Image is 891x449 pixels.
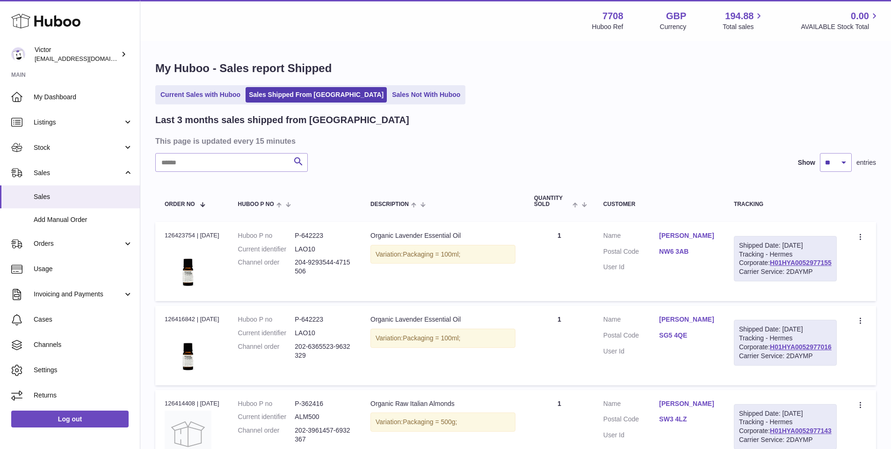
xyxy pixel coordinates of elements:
[155,136,874,146] h3: This page is updated every 15 minutes
[603,399,659,411] dt: Name
[801,22,880,31] span: AVAILABLE Stock Total
[370,231,515,240] div: Organic Lavender Essential Oil
[295,399,352,408] dd: P-362416
[739,352,832,361] div: Carrier Service: 2DAYMP
[603,201,715,207] div: Customer
[798,158,815,167] label: Show
[295,426,352,444] dd: 202-3961457-6932367
[165,201,195,207] span: Order No
[34,169,123,177] span: Sales
[34,215,133,224] span: Add Manual Order
[739,409,832,418] div: Shipped Date: [DATE]
[155,61,876,76] h1: My Huboo - Sales report Shipped
[603,247,659,258] dt: Postal Code
[238,426,295,444] dt: Channel order
[246,87,387,103] a: Sales Shipped From [GEOGRAPHIC_DATA]
[660,22,687,31] div: Currency
[666,10,686,22] strong: GBP
[34,192,133,201] span: Sales
[603,347,659,356] dt: User Id
[525,222,594,301] td: 1
[659,247,715,256] a: NW6 3AB
[734,201,837,207] div: Tracking
[770,343,832,351] a: H01HYA0052977016
[238,245,295,254] dt: Current identifier
[370,245,515,264] div: Variation:
[659,231,715,240] a: [PERSON_NAME]
[602,10,623,22] strong: 7708
[34,265,133,273] span: Usage
[739,435,832,444] div: Carrier Service: 2DAYMP
[370,412,515,432] div: Variation:
[165,399,219,408] div: 126414408 | [DATE]
[295,329,352,338] dd: LAO10
[770,427,832,434] a: H01HYA0052977143
[525,306,594,385] td: 1
[723,10,764,31] a: 194.88 Total sales
[238,231,295,240] dt: Huboo P no
[739,267,832,276] div: Carrier Service: 2DAYMP
[238,342,295,360] dt: Channel order
[295,258,352,276] dd: 204-9293544-4715506
[155,114,409,126] h2: Last 3 months sales shipped from [GEOGRAPHIC_DATA]
[157,87,244,103] a: Current Sales with Huboo
[659,415,715,424] a: SW3 4LZ
[370,201,409,207] span: Description
[34,315,133,324] span: Cases
[659,331,715,340] a: SG5 4QE
[34,366,133,375] span: Settings
[11,47,25,61] img: internalAdmin-7708@internal.huboo.com
[165,315,219,324] div: 126416842 | [DATE]
[370,399,515,408] div: Organic Raw Italian Almonds
[725,10,753,22] span: 194.88
[403,250,460,258] span: Packaging = 100ml;
[238,201,274,207] span: Huboo P no
[295,342,352,360] dd: 202-6365523-9632329
[770,259,832,266] a: H01HYA0052977155
[851,10,869,22] span: 0.00
[238,399,295,408] dt: Huboo P no
[403,418,457,426] span: Packaging = 500g;
[659,315,715,324] a: [PERSON_NAME]
[34,93,133,102] span: My Dashboard
[739,241,832,250] div: Shipped Date: [DATE]
[723,22,764,31] span: Total sales
[295,315,352,324] dd: P-642223
[35,45,119,63] div: Victor
[403,334,460,342] span: Packaging = 100ml;
[295,412,352,421] dd: ALM500
[389,87,464,103] a: Sales Not With Huboo
[238,329,295,338] dt: Current identifier
[34,290,123,299] span: Invoicing and Payments
[856,158,876,167] span: entries
[801,10,880,31] a: 0.00 AVAILABLE Stock Total
[34,118,123,127] span: Listings
[238,315,295,324] dt: Huboo P no
[165,327,211,374] img: 77081700559588.jpg
[734,236,837,282] div: Tracking - Hermes Corporate:
[734,320,837,366] div: Tracking - Hermes Corporate:
[603,315,659,326] dt: Name
[238,412,295,421] dt: Current identifier
[34,391,133,400] span: Returns
[603,231,659,243] dt: Name
[592,22,623,31] div: Huboo Ref
[370,315,515,324] div: Organic Lavender Essential Oil
[295,231,352,240] dd: P-642223
[603,331,659,342] dt: Postal Code
[34,340,133,349] span: Channels
[295,245,352,254] dd: LAO10
[370,329,515,348] div: Variation:
[739,325,832,334] div: Shipped Date: [DATE]
[34,239,123,248] span: Orders
[603,263,659,272] dt: User Id
[11,411,129,427] a: Log out
[165,231,219,240] div: 126423754 | [DATE]
[534,195,570,207] span: Quantity Sold
[34,143,123,152] span: Stock
[659,399,715,408] a: [PERSON_NAME]
[165,243,211,289] img: 77081700559588.jpg
[603,431,659,440] dt: User Id
[35,55,138,62] span: [EMAIL_ADDRESS][DOMAIN_NAME]
[603,415,659,426] dt: Postal Code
